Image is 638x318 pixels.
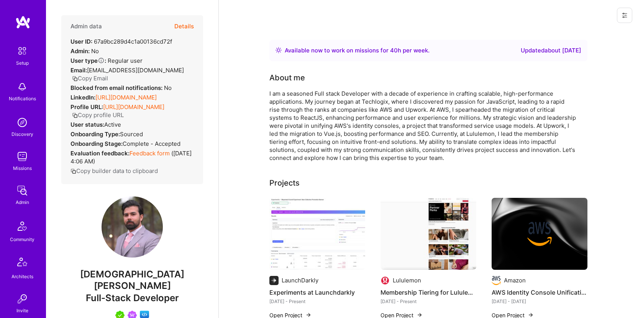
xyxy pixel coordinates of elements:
[15,15,31,29] img: logo
[16,307,28,315] div: Invite
[269,177,300,189] div: Projects
[71,94,95,101] strong: LinkedIn:
[13,164,32,172] div: Missions
[269,276,279,285] img: Company logo
[98,57,105,64] i: Help
[11,130,33,138] div: Discovery
[72,111,124,119] button: Copy profile URL
[276,47,282,53] img: Availability
[72,74,108,82] button: Copy Email
[393,276,421,284] div: Lululemon
[527,222,552,246] img: Company logo
[381,276,390,285] img: Company logo
[381,198,476,270] img: Membership Tiering for Lululemon
[71,47,99,55] div: No
[13,254,31,272] img: Architects
[13,217,31,235] img: Community
[71,103,103,111] strong: Profile URL:
[305,312,312,318] img: arrow-right
[15,183,30,198] img: admin teamwork
[492,276,501,285] img: Company logo
[492,297,587,305] div: [DATE] - [DATE]
[71,167,158,175] button: Copy builder data to clipboard
[504,276,526,284] div: Amazon
[71,47,90,55] strong: Admin:
[492,198,587,270] img: cover
[15,115,30,130] img: discovery
[61,269,203,292] span: [DEMOGRAPHIC_DATA][PERSON_NAME]
[15,149,30,164] img: teamwork
[528,312,534,318] img: arrow-right
[123,140,180,147] span: Complete - Accepted
[16,59,29,67] div: Setup
[120,130,143,138] span: sourced
[15,291,30,307] img: Invite
[14,43,30,59] img: setup
[417,312,423,318] img: arrow-right
[269,297,365,305] div: [DATE] - Present
[71,130,120,138] strong: Onboarding Type:
[103,103,164,111] a: [URL][DOMAIN_NAME]
[71,168,76,174] i: icon Copy
[16,198,29,206] div: Admin
[282,276,318,284] div: LaunchDarkly
[71,140,123,147] strong: Onboarding Stage:
[11,272,33,280] div: Architects
[95,94,157,101] a: [URL][DOMAIN_NAME]
[71,149,194,165] div: ( [DATE] 4:06 AM )
[71,38,172,46] div: 67a9bc289d4c1a00136cd72f
[130,150,170,157] a: Feedback form
[104,121,121,128] span: Active
[87,67,184,74] span: [EMAIL_ADDRESS][DOMAIN_NAME]
[72,76,78,82] i: icon Copy
[71,23,102,30] h4: Admin data
[71,57,106,64] strong: User type :
[71,38,92,45] strong: User ID:
[10,235,34,243] div: Community
[15,79,30,95] img: bell
[86,292,179,303] span: Full-Stack Developer
[174,15,194,38] button: Details
[71,150,130,157] strong: Evaluation feedback:
[71,121,104,128] strong: User status:
[269,198,365,270] img: Experiments at Launchdarkly
[71,84,172,92] div: No
[72,113,78,118] i: icon Copy
[381,297,476,305] div: [DATE] - Present
[102,196,163,258] img: User Avatar
[9,95,36,103] div: Notifications
[269,90,576,162] div: I am a seasoned Full stack Developer with a decade of experience in crafting scalable, high-perfo...
[71,84,164,91] strong: Blocked from email notifications:
[269,287,365,297] h4: Experiments at Launchdarkly
[381,287,476,297] h4: Membership Tiering for Lululemon
[71,67,87,74] strong: Email:
[492,287,587,297] h4: AWS Identity Console Unification
[390,47,398,54] span: 40
[71,57,143,65] div: Regular user
[521,46,581,55] div: Updated about [DATE]
[285,46,430,55] div: Available now to work on missions for h per week .
[269,72,305,83] div: About me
